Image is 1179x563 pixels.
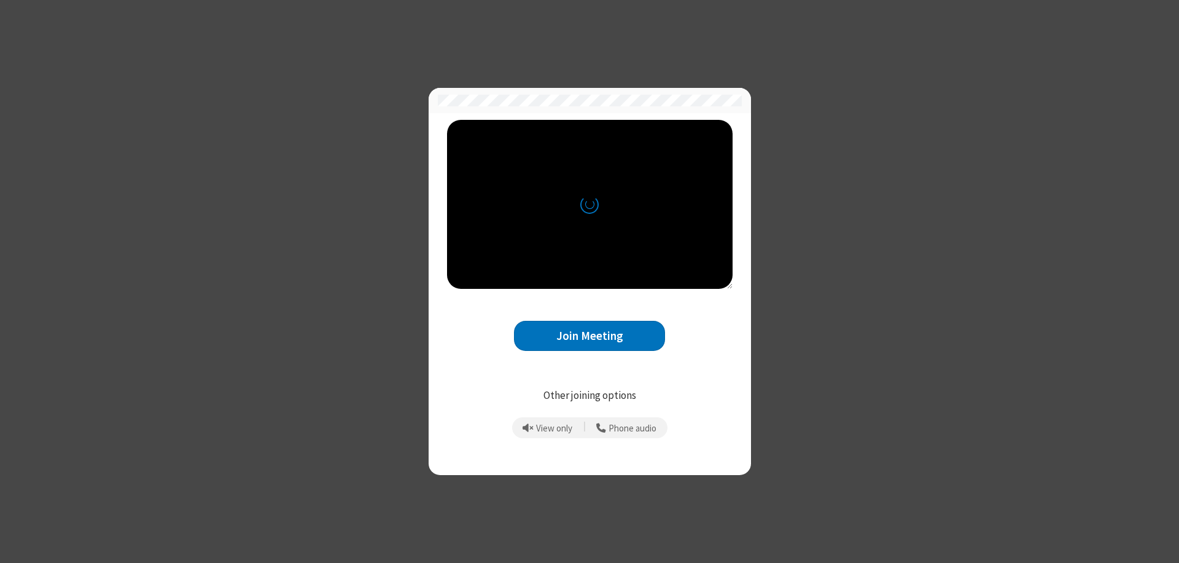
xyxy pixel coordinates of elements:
span: View only [536,423,572,434]
button: Prevent echo when there is already an active mic and speaker in the room. [518,417,577,438]
button: Use your phone for mic and speaker while you view the meeting on this device. [592,417,661,438]
span: Phone audio [609,423,656,434]
span: | [583,419,586,436]
button: Join Meeting [514,321,665,351]
p: Other joining options [447,388,733,404]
